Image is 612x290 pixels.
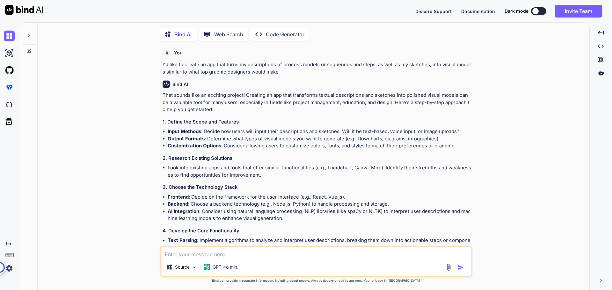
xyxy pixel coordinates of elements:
li: : Consider allowing users to customize colors, fonts, and styles to match their preferences or br... [168,142,471,150]
img: settings [4,263,15,274]
img: githubLight [4,65,15,76]
img: Pick Models [192,265,197,270]
p: Web Search [214,31,243,38]
strong: Input Methods [168,128,201,134]
strong: Text Parsing [168,237,197,243]
button: Invite Team [555,5,602,18]
p: Bind can provide inaccurate information, including about people. Always double-check its answers.... [160,278,472,283]
li: : Consider using natural language processing (NLP) libraries (like spaCy or NLTK) to interpret us... [168,208,471,222]
span: Discord Support [415,9,452,14]
img: GPT-4o mini [204,264,210,270]
li: : Determine what types of visual models you want to generate (e.g., flowcharts, diagrams, infogra... [168,135,471,143]
li: : Decide how users will input their descriptions and sketches. Will it be text-based, voice input... [168,128,471,135]
button: Documentation [461,8,495,15]
p: GPT-4o min.. [213,264,240,270]
h3: 4. Develop the Core Functionality [163,227,471,235]
p: Code Generator [266,31,304,38]
span: Dark mode [505,8,528,14]
strong: AI Integration [168,208,199,214]
button: Discord Support [415,8,452,15]
p: I'd like to create an app that turns my descriptions of process models or sequences and steps, as... [163,61,471,75]
li: : Implement algorithms to analyze and interpret user descriptions, breaking them down into action... [168,237,471,251]
img: chat [4,31,15,41]
p: Source [175,264,190,270]
li: : Choose a backend technology (e.g., Node.js, Python) to handle processing and storage. [168,201,471,208]
img: attachment [445,264,452,271]
p: That sounds like an exciting project! Creating an app that transforms textual descriptions and sk... [163,92,471,113]
h3: 3. Choose the Technology Stack [163,184,471,191]
li: : Decide on the framework for the user interface (e.g., React, Vue.js). [168,194,471,201]
h6: You [174,50,183,56]
span: Documentation [461,9,495,14]
h3: 1. Define the Scope and Features [163,118,471,126]
img: premium [4,82,15,93]
h3: 2. Research Existing Solutions [163,155,471,162]
strong: Customization Options [168,143,221,149]
img: darkCloudIdeIcon [4,99,15,110]
li: Look into existing apps and tools that offer similar functionalities (e.g., Lucidchart, Canva, Mi... [168,164,471,179]
strong: Backend [168,201,188,207]
h6: Bind AI [172,81,188,88]
strong: Frontend [168,194,189,200]
img: ai-studio [4,48,15,59]
strong: Output Formats [168,136,205,142]
img: icon [457,264,464,271]
p: Bind AI [174,31,192,38]
img: Bind AI [5,5,43,15]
